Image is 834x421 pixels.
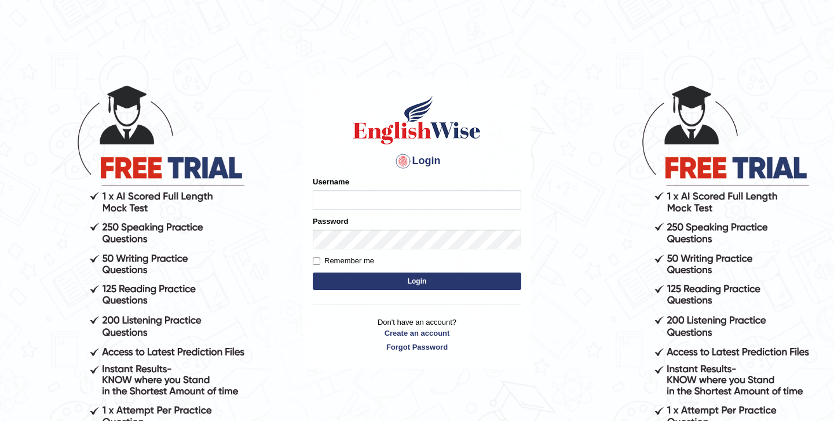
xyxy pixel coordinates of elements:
h4: Login [313,152,521,170]
a: Forgot Password [313,342,521,353]
label: Password [313,216,348,227]
p: Don't have an account? [313,317,521,353]
a: Create an account [313,328,521,339]
input: Remember me [313,257,320,265]
img: Logo of English Wise sign in for intelligent practice with AI [351,94,483,146]
label: Username [313,176,349,187]
button: Login [313,273,521,290]
label: Remember me [313,255,374,267]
